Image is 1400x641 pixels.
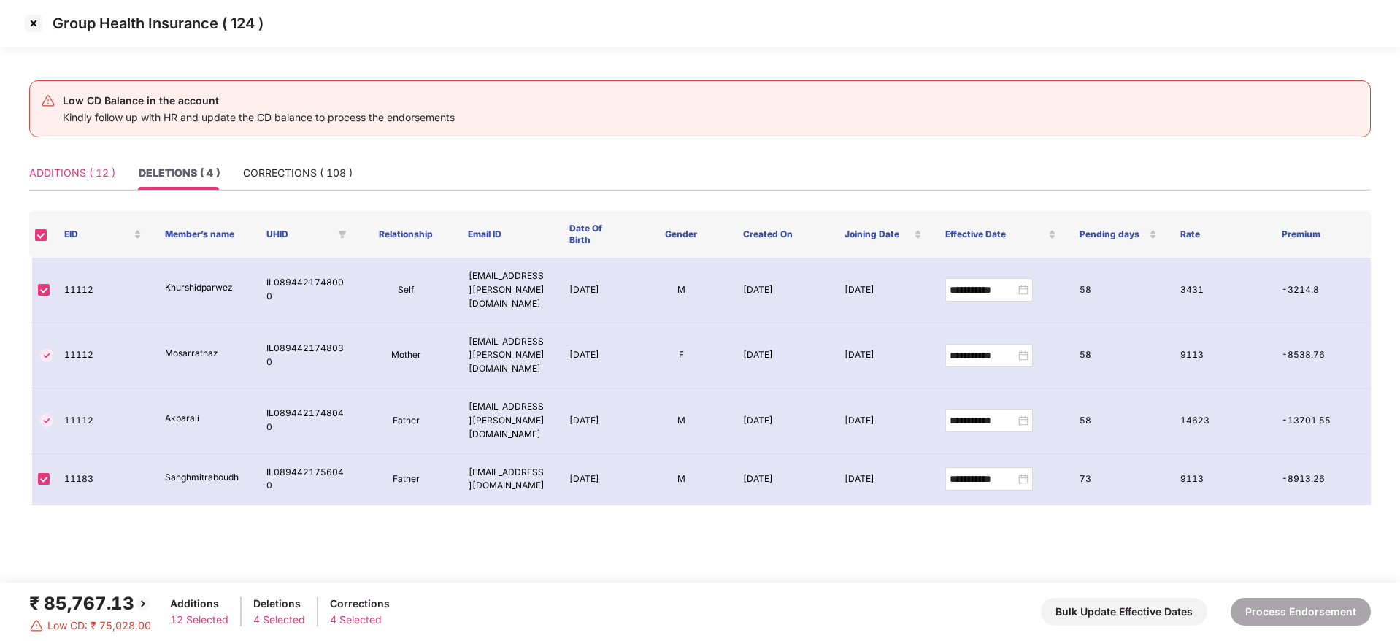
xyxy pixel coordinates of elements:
td: 11183 [53,454,153,506]
span: filter [338,230,347,239]
td: [DATE] [731,323,832,389]
th: Email ID [456,211,557,258]
button: Bulk Update Effective Dates [1041,598,1207,626]
td: [DATE] [558,388,631,454]
td: 14623 [1169,388,1269,454]
td: F [631,323,731,389]
div: 4 Selected [253,612,305,628]
div: Kindly follow up with HR and update the CD balance to process the endorsements [63,110,455,126]
td: -8538.76 [1270,323,1371,389]
img: svg+xml;base64,PHN2ZyBpZD0iVGljay0zMngzMiIgeG1sbnM9Imh0dHA6Ly93d3cudzMub3JnLzIwMDAvc3ZnIiB3aWR0aD... [38,412,55,429]
td: [DATE] [731,258,832,323]
th: Relationship [355,211,456,258]
td: 58 [1068,258,1169,323]
td: 9113 [1169,454,1269,506]
span: Joining Date [845,229,911,240]
td: M [631,388,731,454]
img: svg+xml;base64,PHN2ZyBpZD0iQmFjay0yMHgyMCIgeG1sbnM9Imh0dHA6Ly93d3cudzMub3JnLzIwMDAvc3ZnIiB3aWR0aD... [134,595,152,613]
div: DELETIONS ( 4 ) [139,165,220,181]
img: svg+xml;base64,PHN2ZyBpZD0iQ3Jvc3MtMzJ4MzIiIHhtbG5zPSJodHRwOi8vd3d3LnczLm9yZy8yMDAwL3N2ZyIgd2lkdG... [22,12,45,35]
img: svg+xml;base64,PHN2ZyBpZD0iRGFuZ2VyLTMyeDMyIiB4bWxucz0iaHR0cDovL3d3dy53My5vcmcvMjAwMC9zdmciIHdpZH... [29,618,44,633]
td: -13701.55 [1270,388,1371,454]
td: IL0894421756040 [255,454,355,506]
td: 9113 [1169,323,1269,389]
td: [DATE] [833,258,934,323]
p: Group Health Insurance ( 124 ) [53,15,264,32]
td: [DATE] [833,454,934,506]
td: 11112 [53,258,153,323]
td: [DATE] [833,323,934,389]
td: [DATE] [558,258,631,323]
td: IL0894421748030 [255,323,355,389]
td: [EMAIL_ADDRESS][PERSON_NAME][DOMAIN_NAME] [457,323,558,389]
td: 58 [1068,388,1169,454]
p: Sanghmitraboudh [165,471,242,485]
td: [EMAIL_ADDRESS][DOMAIN_NAME] [457,454,558,506]
th: Member’s name [153,211,254,258]
td: -3214.8 [1270,258,1371,323]
th: Pending days [1068,211,1169,258]
td: Father [355,454,456,506]
div: ₹ 85,767.13 [29,590,152,618]
th: Joining Date [833,211,934,258]
div: ADDITIONS ( 12 ) [29,165,115,181]
img: svg+xml;base64,PHN2ZyB4bWxucz0iaHR0cDovL3d3dy53My5vcmcvMjAwMC9zdmciIHdpZHRoPSIyNCIgaGVpZ2h0PSIyNC... [41,93,55,108]
td: [EMAIL_ADDRESS][PERSON_NAME][DOMAIN_NAME] [457,258,558,323]
td: [EMAIL_ADDRESS][PERSON_NAME][DOMAIN_NAME] [457,388,558,454]
td: [DATE] [731,388,832,454]
th: EID [53,211,153,258]
td: [DATE] [731,454,832,506]
td: Mother [355,323,456,389]
div: Additions [170,596,228,612]
div: 12 Selected [170,612,228,628]
span: Low CD: ₹ 75,028.00 [47,618,151,634]
p: Akbarali [165,412,242,426]
button: Process Endorsement [1231,598,1371,626]
div: Deletions [253,596,305,612]
div: CORRECTIONS ( 108 ) [243,165,353,181]
p: Mosarratnaz [165,347,242,361]
td: [DATE] [558,323,631,389]
td: IL0894421748000 [255,258,355,323]
td: [DATE] [833,388,934,454]
span: UHID [266,229,332,240]
td: 3431 [1169,258,1269,323]
td: -8913.26 [1270,454,1371,506]
td: 73 [1068,454,1169,506]
div: Low CD Balance in the account [63,92,455,110]
td: 11112 [53,388,153,454]
th: Date Of Birth [558,211,631,258]
td: Self [355,258,456,323]
th: Premium [1270,211,1372,258]
td: M [631,258,731,323]
td: Father [355,388,456,454]
td: 11112 [53,323,153,389]
div: Corrections [330,596,390,612]
td: IL0894421748040 [255,388,355,454]
th: Created On [731,211,832,258]
span: Effective Date [945,229,1045,240]
div: 4 Selected [330,612,390,628]
th: Gender [631,211,731,258]
td: [DATE] [558,454,631,506]
th: Effective Date [934,211,1068,258]
span: Pending days [1080,229,1146,240]
span: filter [335,226,350,243]
th: Rate [1169,211,1269,258]
img: svg+xml;base64,PHN2ZyBpZD0iVGljay0zMngzMiIgeG1sbnM9Imh0dHA6Ly93d3cudzMub3JnLzIwMDAvc3ZnIiB3aWR0aD... [38,347,55,364]
td: 58 [1068,323,1169,389]
span: EID [64,229,131,240]
td: M [631,454,731,506]
p: Khurshidparwez [165,281,242,295]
